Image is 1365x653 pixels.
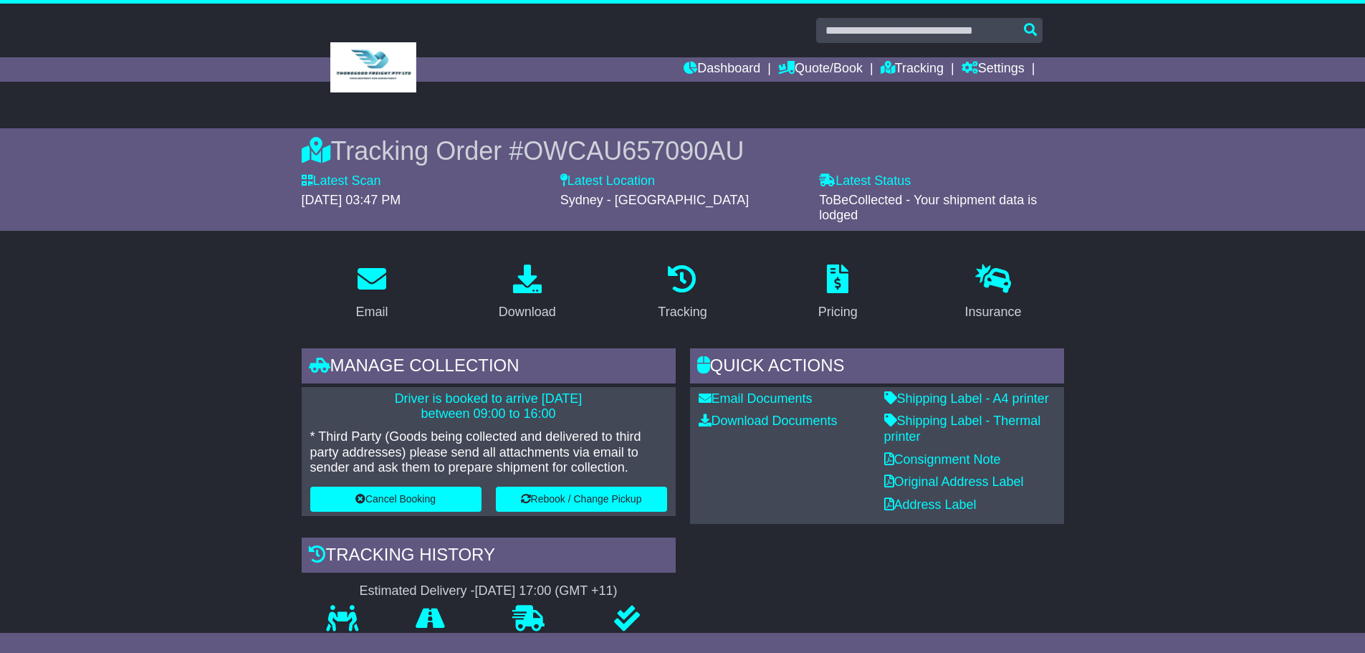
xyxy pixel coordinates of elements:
div: Download [499,302,556,322]
div: Email [355,302,388,322]
a: Quote/Book [778,57,863,82]
a: Address Label [884,497,977,512]
label: Latest Scan [302,173,381,189]
span: OWCAU657090AU [523,136,744,166]
div: [DATE] 17:00 (GMT +11) [475,583,618,599]
a: Shipping Label - A4 printer [884,391,1049,406]
a: Email Documents [699,391,813,406]
div: Tracking [658,302,707,322]
button: Rebook / Change Pickup [496,487,667,512]
a: Dashboard [684,57,760,82]
div: Quick Actions [690,348,1064,387]
span: ToBeCollected - Your shipment data is lodged [819,193,1037,223]
a: Tracking [648,259,716,327]
a: Download [489,259,565,327]
a: Email [346,259,397,327]
a: Shipping Label - Thermal printer [884,414,1041,444]
button: Cancel Booking [310,487,482,512]
div: Pricing [818,302,858,322]
a: Insurance [956,259,1031,327]
div: Insurance [965,302,1022,322]
a: Consignment Note [884,452,1001,467]
span: [DATE] 03:47 PM [302,193,401,207]
a: Download Documents [699,414,838,428]
p: * Third Party (Goods being collected and delivered to third party addresses) please send all atta... [310,429,667,476]
div: Estimated Delivery - [302,583,676,599]
a: Tracking [881,57,944,82]
label: Latest Status [819,173,911,189]
span: Sydney - [GEOGRAPHIC_DATA] [560,193,749,207]
div: Manage collection [302,348,676,387]
a: Settings [962,57,1025,82]
div: Tracking Order # [302,135,1064,166]
div: Tracking history [302,538,676,576]
label: Latest Location [560,173,655,189]
a: Pricing [809,259,867,327]
p: Driver is booked to arrive [DATE] between 09:00 to 16:00 [310,391,667,422]
a: Original Address Label [884,475,1024,489]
